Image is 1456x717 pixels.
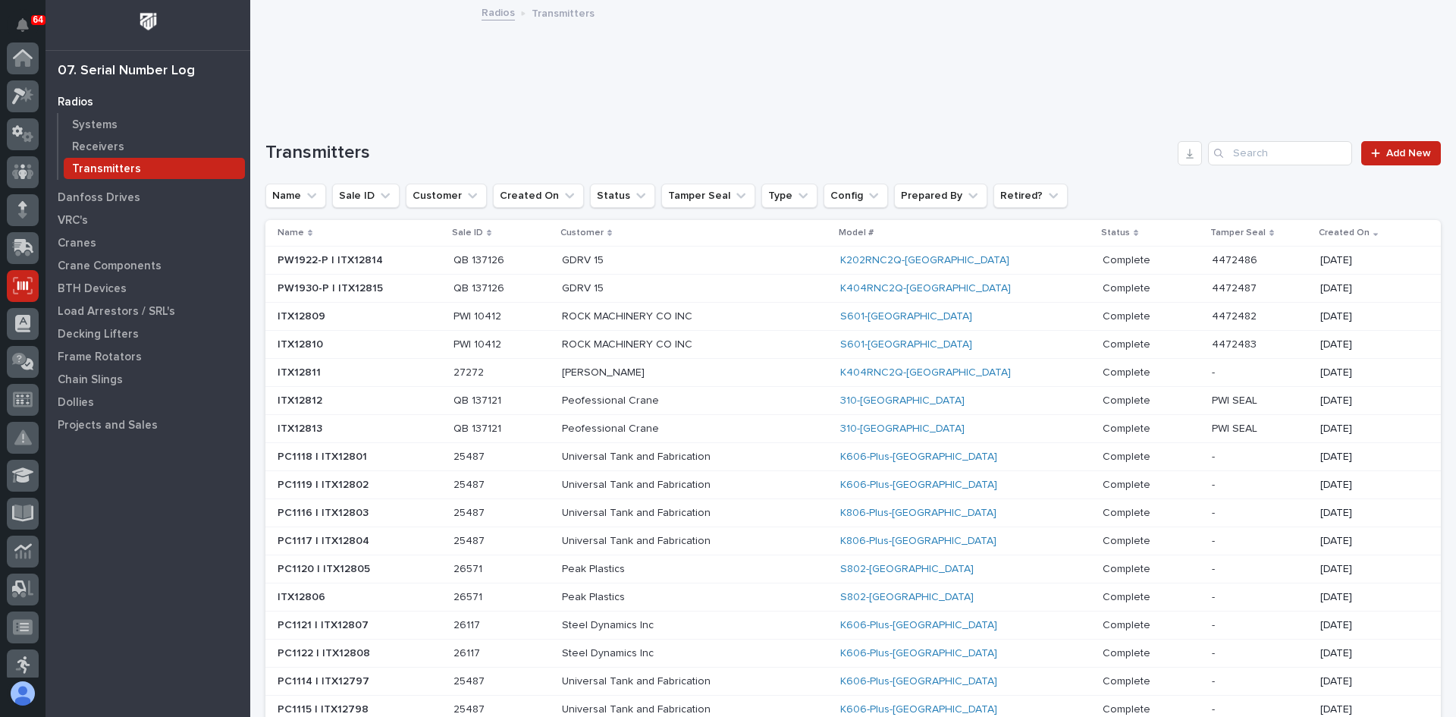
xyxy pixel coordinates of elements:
p: Complete [1103,448,1153,464]
input: Search [1208,141,1352,165]
button: Sale ID [332,184,400,208]
p: - [1212,363,1218,379]
p: PC1122 | ITX12808 [278,644,373,660]
p: [DATE] [1320,507,1417,520]
a: BTH Devices [45,277,250,300]
a: K606-Plus-[GEOGRAPHIC_DATA] [840,451,997,464]
a: Load Arrestors / SRL's [45,300,250,322]
p: [DATE] [1320,282,1417,295]
a: S802-[GEOGRAPHIC_DATA] [840,591,974,604]
a: Radios [45,90,250,113]
p: PW1922-P | ITX12814 [278,251,386,267]
p: Decking Lifters [58,328,139,341]
p: ITX12811 [278,363,324,379]
p: Chain Slings [58,373,123,387]
button: Tamper Seal [661,184,755,208]
a: S802-[GEOGRAPHIC_DATA] [840,563,974,576]
p: PC1118 | ITX12801 [278,448,370,464]
p: Complete [1103,392,1153,407]
p: ITX12810 [278,335,326,351]
p: Transmitters [532,4,595,20]
p: PC1115 | ITX12798 [278,700,372,716]
p: QB 137126 [453,279,507,295]
p: Transmitters [72,162,141,176]
p: Complete [1103,335,1153,351]
p: GDRV 15 [562,282,827,295]
p: ROCK MACHINERY CO INC [562,310,827,323]
button: Name [265,184,326,208]
p: QB 137126 [453,251,507,267]
a: K404RNC2Q-[GEOGRAPHIC_DATA] [840,282,1011,295]
p: VRC's [58,214,88,228]
p: Steel Dynamics Inc [562,619,827,632]
p: 26571 [453,588,485,604]
button: Prepared By [894,184,987,208]
p: GDRV 15 [562,254,827,267]
a: 310-[GEOGRAPHIC_DATA] [840,395,965,407]
a: Transmitters [58,158,250,179]
p: Complete [1103,363,1153,379]
a: S601-[GEOGRAPHIC_DATA] [840,338,972,351]
p: Universal Tank and Fabrication [562,535,827,548]
tr: ITX12813ITX12813 QB 137121QB 137121 Peofessional Crane310-[GEOGRAPHIC_DATA] CompleteComplete PWI ... [265,415,1441,443]
span: Add New [1386,148,1431,159]
p: ITX12809 [278,307,328,323]
tr: ITX12811ITX12811 2727227272 [PERSON_NAME]K404RNC2Q-[GEOGRAPHIC_DATA] CompleteComplete -- [DATE] [265,359,1441,387]
a: Crane Components [45,254,250,277]
p: Universal Tank and Fabrication [562,703,827,716]
a: K606-Plus-[GEOGRAPHIC_DATA] [840,619,997,632]
tr: PC1118 | ITX12801PC1118 | ITX12801 2548725487 Universal Tank and FabricationK606-Plus-[GEOGRAPHIC... [265,443,1441,471]
tr: ITX12812ITX12812 QB 137121QB 137121 Peofessional Crane310-[GEOGRAPHIC_DATA] CompleteComplete PWI ... [265,387,1441,415]
p: 26571 [453,560,485,576]
p: [DATE] [1320,451,1417,464]
tr: PC1122 | ITX12808PC1122 | ITX12808 2611726117 Steel Dynamics IncK606-Plus-[GEOGRAPHIC_DATA] Compl... [265,639,1441,667]
p: 26117 [453,644,483,660]
img: Workspace Logo [134,8,162,36]
p: Frame Rotators [58,351,142,364]
p: Peofessional Crane [562,395,827,407]
p: Complete [1103,476,1153,492]
p: Complete [1103,420,1153,436]
a: Danfoss Drives [45,186,250,209]
p: ROCK MACHINERY CO INC [562,338,827,351]
p: [DATE] [1320,703,1417,716]
p: [DATE] [1320,591,1417,604]
button: Created On [493,184,584,208]
p: PW1930-P | ITX12815 [278,279,386,295]
a: Systems [58,114,250,135]
p: [DATE] [1320,395,1417,407]
p: - [1212,476,1218,492]
p: 4472483 [1212,335,1260,351]
button: users-avatar [7,678,39,709]
p: QB 137121 [453,420,504,436]
p: Radios [58,96,93,109]
p: Complete [1103,672,1153,688]
tr: PC1117 | ITX12804PC1117 | ITX12804 2548725487 Universal Tank and FabricationK806-Plus-[GEOGRAPHIC... [265,527,1441,555]
p: [DATE] [1320,338,1417,351]
p: 26117 [453,616,483,632]
p: PC1116 | ITX12803 [278,504,372,520]
p: Peak Plastics [562,591,827,604]
tr: PC1114 | ITX12797PC1114 | ITX12797 2548725487 Universal Tank and FabricationK606-Plus-[GEOGRAPHIC... [265,667,1441,695]
tr: ITX12809ITX12809 PWI 10412PWI 10412 ROCK MACHINERY CO INCS601-[GEOGRAPHIC_DATA] CompleteComplete ... [265,303,1441,331]
h1: Transmitters [265,142,1172,164]
div: Notifications64 [19,18,39,42]
p: PC1114 | ITX12797 [278,672,372,688]
a: K606-Plus-[GEOGRAPHIC_DATA] [840,703,997,716]
p: Complete [1103,616,1153,632]
p: Complete [1103,560,1153,576]
p: ITX12806 [278,588,328,604]
p: [DATE] [1320,366,1417,379]
p: Complete [1103,504,1153,520]
p: 4472486 [1212,251,1260,267]
p: Projects and Sales [58,419,158,432]
a: K202RNC2Q-[GEOGRAPHIC_DATA] [840,254,1009,267]
p: Systems [72,118,118,132]
button: Status [590,184,655,208]
p: - [1212,448,1218,464]
p: [DATE] [1320,535,1417,548]
a: Chain Slings [45,368,250,391]
a: Decking Lifters [45,322,250,345]
p: PWI SEAL [1212,420,1260,436]
p: Danfoss Drives [58,191,140,205]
